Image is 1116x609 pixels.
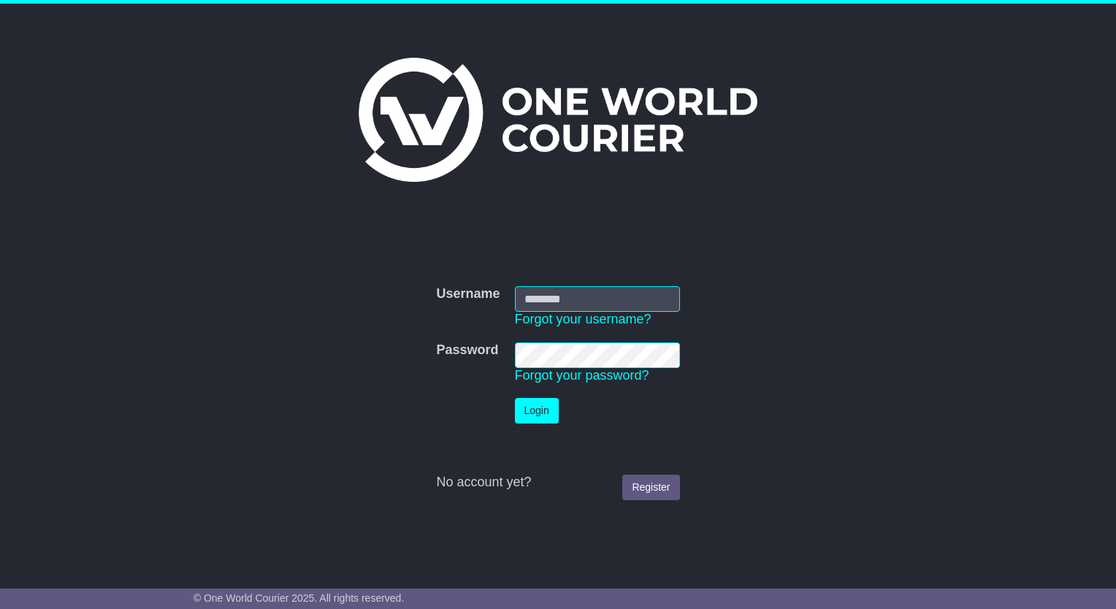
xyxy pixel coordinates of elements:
[515,312,651,326] a: Forgot your username?
[436,286,500,302] label: Username
[515,398,559,424] button: Login
[436,342,498,359] label: Password
[436,475,679,491] div: No account yet?
[515,368,649,383] a: Forgot your password?
[194,592,405,604] span: © One World Courier 2025. All rights reserved.
[622,475,679,500] a: Register
[359,58,757,182] img: One World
